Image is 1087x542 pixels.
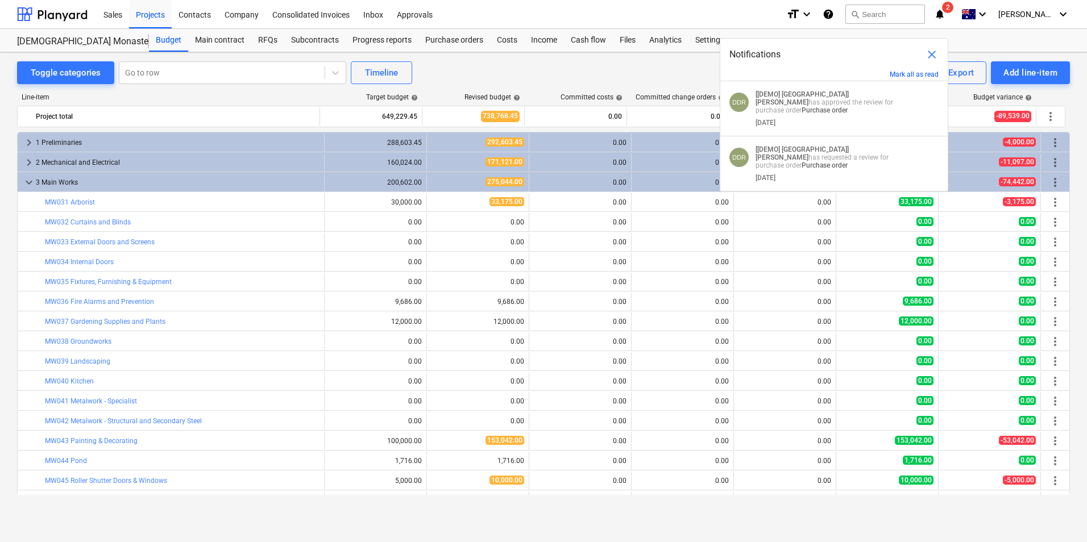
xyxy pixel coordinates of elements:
div: 0.00 [739,218,831,226]
a: Subcontracts [284,29,346,52]
div: 0.00 [534,178,627,186]
div: 0.00 [636,337,729,345]
div: 0.00 [739,457,831,465]
span: More actions [1048,136,1062,149]
div: 0.00 [329,377,422,385]
span: More actions [1048,434,1062,448]
span: 10,000.00 [899,476,934,485]
div: 0.00 [636,417,729,425]
span: More actions [1048,315,1062,328]
div: 0.00 [739,357,831,365]
div: 0.00 [534,139,627,147]
div: 0.00 [534,159,627,166]
span: More actions [1048,295,1062,308]
div: 0.00 [534,278,627,286]
span: 0.00 [1019,356,1036,365]
span: More actions [1048,494,1062,507]
div: 0.00 [739,377,831,385]
a: MW040 Kitchen [45,377,94,385]
span: 12,000.00 [899,316,934,326]
div: 0.00 [534,258,627,266]
strong: Purchase order [802,161,848,169]
span: 0.00 [916,336,934,345]
i: keyboard_arrow_down [976,7,989,21]
div: 0.00 [739,397,831,405]
span: help [1023,94,1032,101]
div: 0.00 [534,318,627,326]
div: 0.00 [636,218,729,226]
div: 0.00 [636,318,729,326]
span: keyboard_arrow_down [22,176,36,189]
span: More actions [1048,335,1062,348]
div: 649,229.45 [325,107,417,126]
div: 0.00 [636,357,729,365]
div: 0.00 [329,258,422,266]
strong: [[DEMO] [GEOGRAPHIC_DATA]] [756,90,849,98]
div: 12,000.00 [432,318,524,326]
strong: [PERSON_NAME] [756,153,808,161]
p: has requested a review for purchase order [756,145,914,169]
span: 171,121.00 [486,157,524,166]
a: Purchase orders [418,29,490,52]
span: 0.00 [1019,217,1036,226]
span: 33,175.00 [899,197,934,206]
div: 0.00 [432,357,524,365]
span: 0.00 [916,396,934,405]
div: 0.00 [529,107,622,126]
div: 0.00 [636,178,729,186]
div: 2 Mechanical and Electrical [36,153,320,172]
div: 0.00 [636,238,729,246]
button: Timeline [351,61,412,84]
a: RFQs [251,29,284,52]
div: 0.00 [329,397,422,405]
div: 0.00 [636,457,729,465]
div: [DEMOGRAPHIC_DATA] Monastery [17,36,135,48]
div: 0.00 [636,278,729,286]
a: MW043 Painting & Decorating [45,437,138,445]
div: 0.00 [636,298,729,306]
div: Cash flow [564,29,613,52]
div: Files [613,29,642,52]
div: 100,000.00 [329,437,422,445]
span: 0.00 [1019,456,1036,465]
span: More actions [1048,235,1062,249]
div: 0.00 [636,159,729,166]
div: 30,000.00 [329,198,422,206]
span: 0.00 [916,416,934,425]
div: Budget [149,29,188,52]
span: help [613,94,623,101]
div: Target budget [366,93,418,101]
div: 0.00 [534,238,627,246]
a: MW032 Curtains and Blinds [45,218,131,226]
a: Analytics [642,29,688,52]
span: More actions [1048,355,1062,368]
div: 0.00 [534,357,627,365]
div: 9,686.00 [329,298,422,306]
div: 0.00 [534,298,627,306]
div: 160,024.00 [329,159,422,166]
span: 153,042.00 [486,436,524,445]
div: [DATE] [756,174,775,182]
span: -53,042.00 [999,436,1036,445]
span: close [925,48,939,61]
a: MW044 Pond [45,457,87,465]
span: 0.00 [1019,257,1036,266]
span: 0.00 [916,376,934,385]
span: -5,000.00 [1003,476,1036,485]
div: 0.00 [636,397,729,405]
span: 0.00 [1019,237,1036,246]
p: has approved the review for purchase order [756,90,914,114]
span: -3,175.00 [1003,197,1036,206]
span: 738,768.45 [481,111,520,122]
span: 0.00 [1019,316,1036,326]
div: Timeline [365,65,398,80]
span: More actions [1048,275,1062,289]
div: [DATE] [756,119,775,127]
div: Settings [688,29,731,52]
div: 0.00 [739,437,831,445]
div: 0.00 [432,258,524,266]
button: Search [845,5,925,24]
a: Progress reports [346,29,418,52]
div: Daniel De Rocco [729,148,749,167]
